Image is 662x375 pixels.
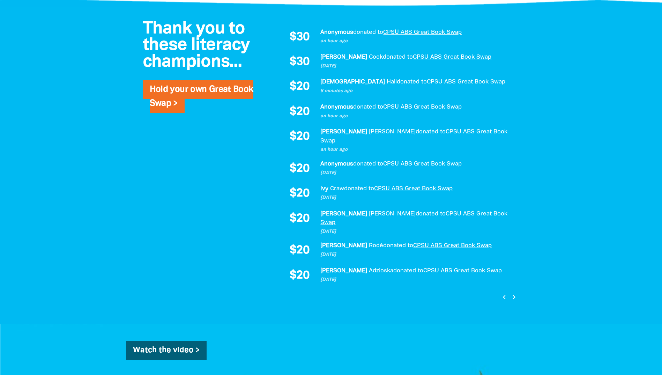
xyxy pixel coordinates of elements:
[369,211,416,216] em: [PERSON_NAME]
[290,188,310,200] span: $20
[369,268,393,273] em: Adzioska
[320,170,512,177] p: [DATE]
[320,129,367,134] em: [PERSON_NAME]
[353,30,383,35] span: donated to
[320,113,512,120] p: an hour ago
[320,146,512,153] p: an hour ago
[383,30,462,35] a: CPSU ABS Great Book Swap
[290,213,310,225] span: $20
[416,211,446,216] span: donated to
[290,56,310,68] span: $30
[413,54,491,60] a: CPSU ABS Great Book Swap
[499,293,509,302] button: Previous page
[500,293,508,301] i: chevron_left
[510,293,518,301] i: chevron_right
[320,186,328,191] em: Ivy
[320,277,512,284] p: [DATE]
[290,31,310,43] span: $30
[320,161,353,167] em: Anonymous
[320,129,507,144] a: CPSU ABS Great Book Swap
[320,79,385,84] em: [DEMOGRAPHIC_DATA]
[387,79,397,84] em: Hall
[282,28,512,296] div: Paginated content
[143,21,250,70] span: Thank you to these literacy champions...
[320,63,512,70] p: [DATE]
[320,38,512,45] p: an hour ago
[427,79,505,84] a: CPSU ABS Great Book Swap
[320,211,367,216] em: [PERSON_NAME]
[509,293,518,302] button: Next page
[126,341,207,360] a: Watch the video >
[353,104,383,110] span: donated to
[416,129,446,134] span: donated to
[383,161,462,167] a: CPSU ABS Great Book Swap
[383,243,413,248] span: donated to
[290,106,310,118] span: $20
[383,104,462,110] a: CPSU ABS Great Book Swap
[369,129,416,134] em: [PERSON_NAME]
[369,243,383,248] em: Rodé
[320,88,512,95] p: 8 minutes ago
[150,86,253,108] a: Hold your own Great Book Swap >
[320,251,512,258] p: [DATE]
[369,54,383,60] em: Cook
[320,243,367,248] em: [PERSON_NAME]
[290,245,310,257] span: $20
[290,163,310,175] span: $20
[320,228,512,235] p: [DATE]
[393,268,423,273] span: donated to
[320,30,353,35] em: Anonymous
[290,81,310,93] span: $20
[320,54,367,60] em: [PERSON_NAME]
[290,131,310,143] span: $20
[344,186,374,191] span: donated to
[282,28,512,296] div: Donation stream
[413,243,492,248] a: CPSU ABS Great Book Swap
[374,186,453,191] a: CPSU ABS Great Book Swap
[423,268,502,273] a: CPSU ABS Great Book Swap
[330,186,344,191] em: Craw
[397,79,427,84] span: donated to
[353,161,383,167] span: donated to
[383,54,413,60] span: donated to
[320,268,367,273] em: [PERSON_NAME]
[320,104,353,110] em: Anonymous
[290,270,310,282] span: $20
[320,194,512,201] p: [DATE]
